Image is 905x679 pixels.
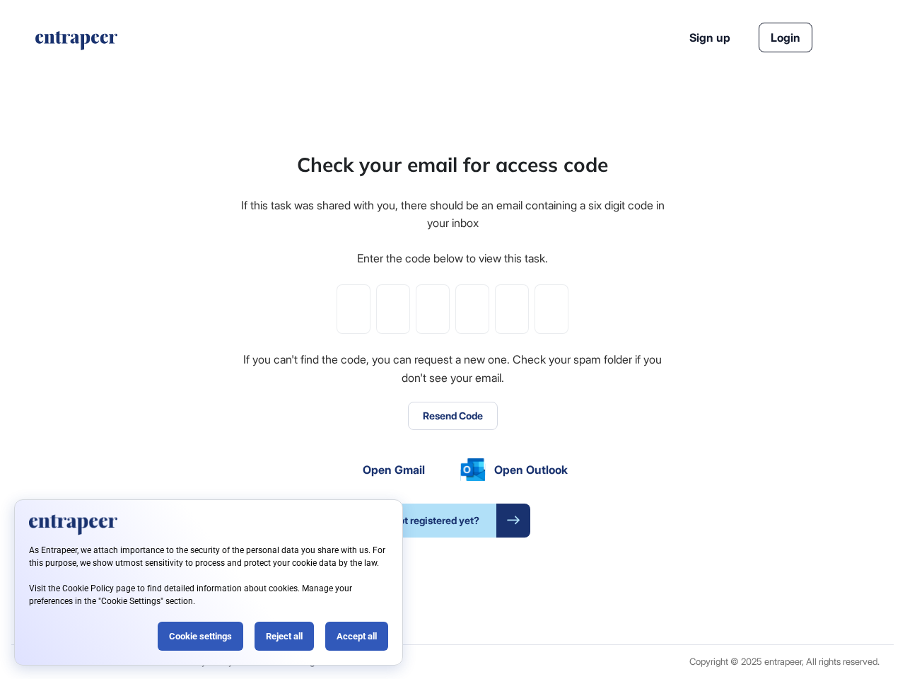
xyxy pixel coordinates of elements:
[34,31,119,55] a: entrapeer-logo
[357,250,548,268] div: Enter the code below to view this task.
[239,197,666,233] div: If this task was shared with you, there should be an email containing a six digit code in your inbox
[375,504,530,538] a: Not registered yet?
[239,351,666,387] div: If you can't find the code, you can request a new one. Check your spam folder if you don't see yo...
[460,458,568,481] a: Open Outlook
[408,402,498,430] button: Resend Code
[759,23,812,52] a: Login
[337,461,425,478] a: Open Gmail
[297,150,608,180] div: Check your email for access code
[363,461,425,478] span: Open Gmail
[689,29,730,46] a: Sign up
[375,504,496,538] span: Not registered yet?
[494,461,568,478] span: Open Outlook
[689,656,880,667] div: Copyright © 2025 entrapeer, All rights reserved.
